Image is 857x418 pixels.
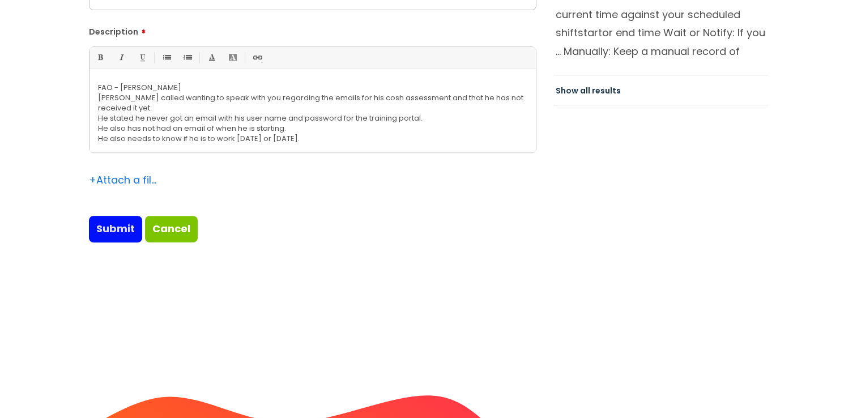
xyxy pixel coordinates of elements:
a: Back Color [225,50,240,65]
a: Link [250,50,264,65]
p: FAO - [PERSON_NAME] [98,83,527,93]
p: He stated he never got an email with his user name and password for the training portal. [98,113,527,123]
p: [PERSON_NAME] called wanting to speak with you regarding the emails for his cosh assessment and t... [98,93,527,113]
p: current time against your scheduled shift or end time Wait or Notify: If you ... Manually: Keep a... [556,6,766,60]
p: He also has not had an email of when he is starting. [98,123,527,134]
label: Description [89,23,536,37]
a: • Unordered List (Ctrl-Shift-7) [159,50,173,65]
input: Submit [89,216,142,242]
a: Bold (Ctrl-B) [93,50,107,65]
a: Font Color [204,50,219,65]
a: Underline(Ctrl-U) [135,50,149,65]
a: 1. Ordered List (Ctrl-Shift-8) [180,50,194,65]
p: He also needs to know if he is to work [DATE] or [DATE]. [98,134,527,144]
a: Show all results [556,85,621,96]
div: Attach a file [89,171,157,189]
a: Cancel [145,216,198,242]
a: Italic (Ctrl-I) [114,50,128,65]
span: start [578,25,602,40]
